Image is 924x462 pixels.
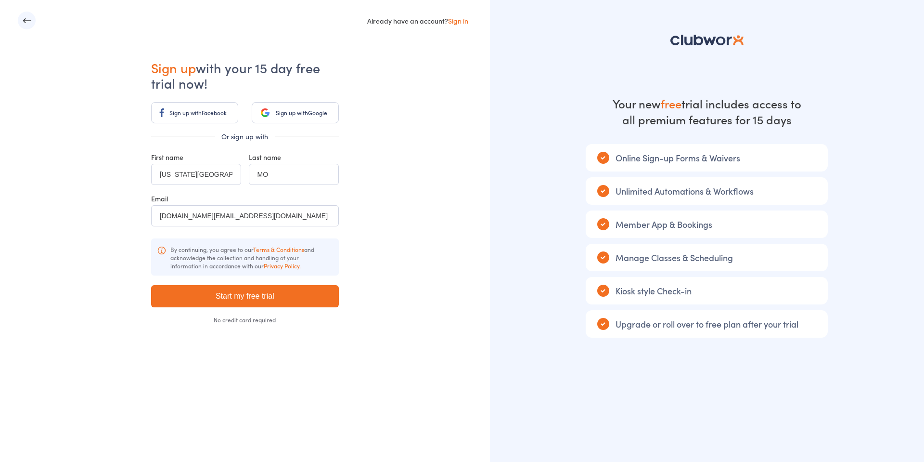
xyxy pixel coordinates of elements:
span: Sign up with [276,108,308,117]
div: Manage Classes & Scheduling [586,244,828,271]
input: Last name [249,164,339,185]
div: First name [151,152,241,162]
div: Upgrade or roll over to free plan after your trial [586,310,828,338]
input: Start my free trial [151,285,339,307]
div: Email [151,194,339,203]
div: Unlimited Automations & Workflows [586,177,828,205]
a: Sign up withGoogle [252,102,339,123]
span: Sign up [151,58,196,77]
div: Online Sign-up Forms & Waivers [586,144,828,172]
div: Last name [249,152,339,162]
div: No credit card required [151,317,339,323]
h1: with your 15 day free trial now! [151,60,339,91]
a: Sign up withFacebook [151,102,238,123]
a: Terms & Conditions [253,245,304,253]
div: Already have an account? [367,16,468,26]
div: By continuing, you agree to our and acknowledge the collection and handling of your information i... [151,238,339,276]
div: Your new trial includes access to all premium features for 15 days [611,95,803,127]
strong: free [661,95,681,111]
a: Privacy Policy. [264,262,301,270]
div: Kiosk style Check-in [586,277,828,304]
div: Or sign up with [151,132,339,141]
span: Sign up with [169,108,202,117]
input: First name [151,164,241,185]
div: Member App & Bookings [586,211,828,238]
input: Your business email [151,205,339,226]
a: Sign in [448,16,468,26]
img: logo-81c5d2ba81851df8b7b8b3f485ec5aa862684ab1dc4821eed5b71d8415c3dc76.svg [670,35,743,45]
